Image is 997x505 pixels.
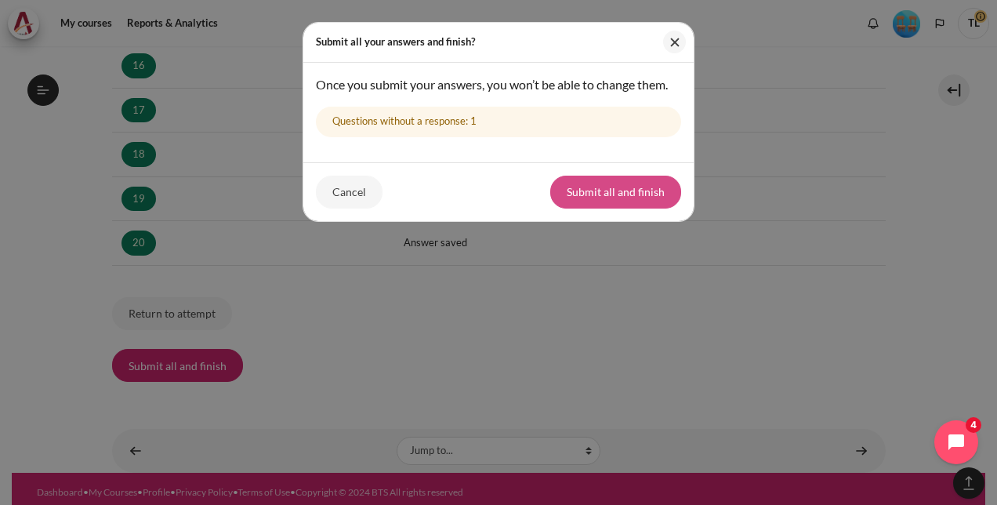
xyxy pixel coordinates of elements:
[663,31,686,53] button: Close
[550,176,681,209] button: Submit all and finish
[316,176,382,209] button: Cancel
[316,75,681,94] div: Once you submit your answers, you won’t be able to change them.
[316,107,681,137] div: Questions without a response: 1
[316,35,475,50] h5: Submit all your answers and finish?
